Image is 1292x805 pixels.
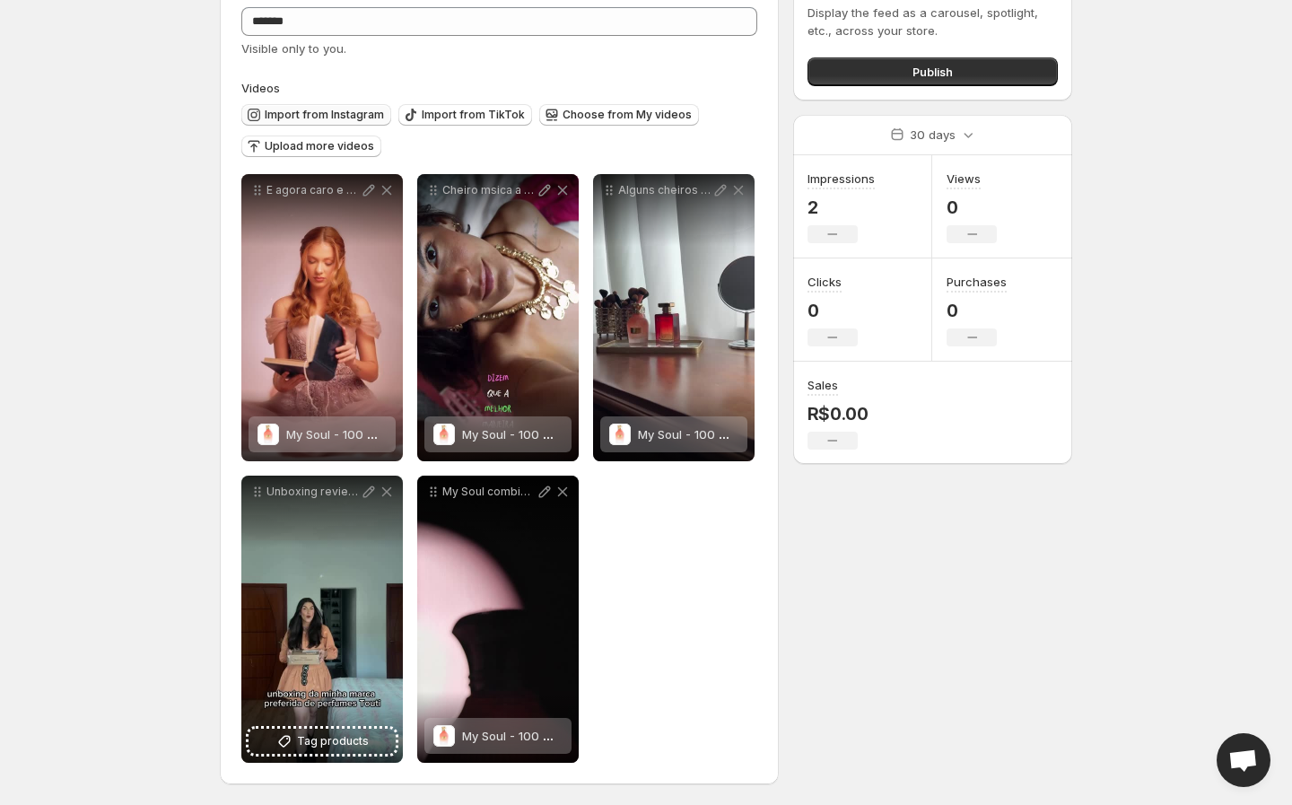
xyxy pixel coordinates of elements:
span: Tag products [297,732,369,750]
p: 30 days [910,126,956,144]
span: Videos [241,81,280,95]
p: My Soul combina flores exticas e notas frescas para criar uma fragrncia que traduz leveza com ati... [442,485,536,499]
button: Publish [807,57,1058,86]
a: Open chat [1217,733,1270,787]
p: 0 [947,300,1007,321]
p: Alguns cheiros tm o poder de fazer a gente voltar no tempo [PERSON_NAME] e My Soul so assim despe... [618,183,711,197]
p: 2 [807,197,875,218]
div: E agora caro e gentil leitor o diamante da temporada tem nome e essncia Ela delicada mas marcante... [241,174,403,461]
span: Import from Instagram [265,108,384,122]
span: Import from TikTok [422,108,525,122]
div: Cheiro msica a combinao perfeita para se tornar inesquecvel Para que voc nunca passe despercebida... [417,174,579,461]
button: Import from Instagram [241,104,391,126]
p: Display the feed as a carousel, spotlight, etc., across your store. [807,4,1058,39]
h3: Impressions [807,170,875,188]
p: Cheiro msica a combinao perfeita para se tornar inesquecvel Para que voc nunca passe despercebida... [442,183,536,197]
div: My Soul combina flores exticas e notas frescas para criar uma fragrncia que traduz leveza com ati... [417,476,579,763]
span: Upload more videos [265,139,374,153]
p: Unboxing review da caixa mais cheirosa que j recebi A touticosmetics me enviou uma seleo incrvel ... [266,485,360,499]
button: Tag products [249,729,396,754]
span: Publish [912,63,953,81]
img: My Soul - 100 ml - Feminino [609,424,631,445]
h3: Views [947,170,981,188]
img: My Soul - 100 ml - Feminino [433,725,455,747]
h3: Sales [807,376,838,394]
div: Unboxing review da caixa mais cheirosa que j recebi A touticosmetics me enviou uma seleo incrvel ... [241,476,403,763]
span: My Soul - 100 ml - Feminino [462,427,618,442]
img: My Soul - 100 ml - Feminino [433,424,455,445]
button: Upload more videos [241,136,381,157]
img: My Soul - 100 ml - Feminino [258,424,279,445]
p: R$0.00 [807,403,869,424]
p: 0 [947,197,997,218]
span: Choose from My videos [563,108,692,122]
p: 0 [807,300,858,321]
div: Alguns cheiros tm o poder de fazer a gente voltar no tempo [PERSON_NAME] e My Soul so assim despe... [593,174,755,461]
button: Import from TikTok [398,104,532,126]
span: My Soul - 100 ml - Feminino [638,427,794,442]
span: Visible only to you. [241,41,346,56]
span: My Soul - 100 ml - Feminino [462,729,618,743]
button: Choose from My videos [539,104,699,126]
h3: Purchases [947,273,1007,291]
span: My Soul - 100 ml - Feminino [286,427,442,442]
h3: Clicks [807,273,842,291]
p: E agora caro e gentil leitor o diamante da temporada tem nome e essncia Ela delicada mas marcante... [266,183,360,197]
